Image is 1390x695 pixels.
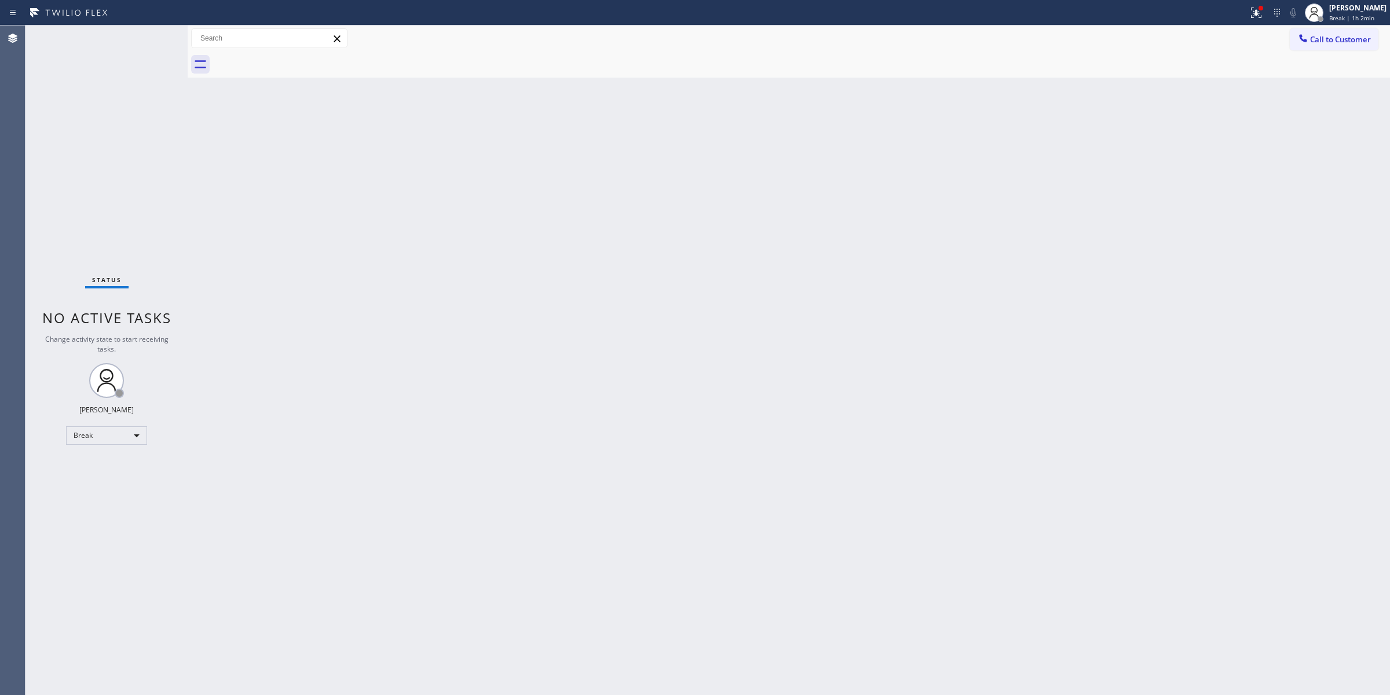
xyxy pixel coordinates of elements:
[1329,3,1387,13] div: [PERSON_NAME]
[192,29,347,47] input: Search
[1290,28,1378,50] button: Call to Customer
[66,426,147,445] div: Break
[92,276,122,284] span: Status
[1329,14,1374,22] span: Break | 1h 2min
[1310,34,1371,45] span: Call to Customer
[45,334,169,354] span: Change activity state to start receiving tasks.
[42,308,171,327] span: No active tasks
[1285,5,1301,21] button: Mute
[79,405,134,415] div: [PERSON_NAME]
